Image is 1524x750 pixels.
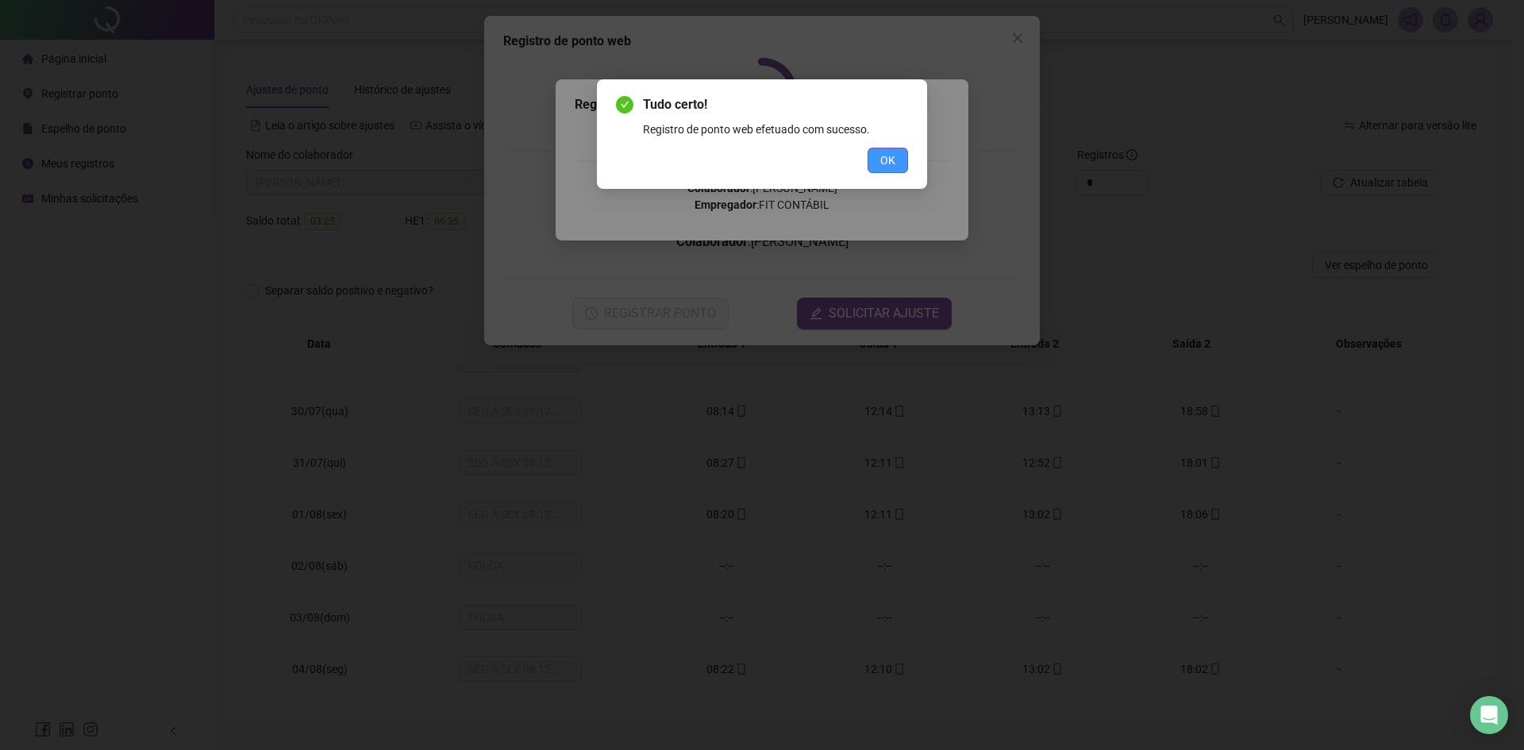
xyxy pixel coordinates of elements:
[880,152,895,169] span: OK
[868,148,908,173] button: OK
[643,95,908,114] span: Tudo certo!
[1470,696,1508,734] div: Open Intercom Messenger
[616,96,633,113] span: check-circle
[643,121,908,138] div: Registro de ponto web efetuado com sucesso.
